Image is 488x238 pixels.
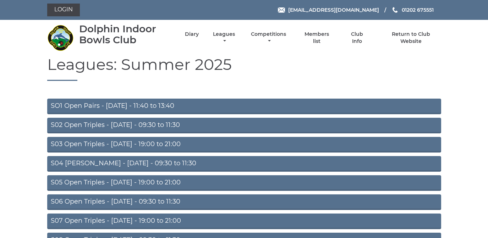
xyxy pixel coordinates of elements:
[393,7,397,13] img: Phone us
[381,31,441,45] a: Return to Club Website
[47,175,441,191] a: S05 Open Triples - [DATE] - 19:00 to 21:00
[211,31,237,45] a: Leagues
[278,6,379,14] a: Email [EMAIL_ADDRESS][DOMAIN_NAME]
[47,156,441,172] a: S04 [PERSON_NAME] - [DATE] - 09:30 to 11:30
[250,31,288,45] a: Competitions
[300,31,333,45] a: Members list
[47,137,441,153] a: S03 Open Triples - [DATE] - 19:00 to 21:00
[47,118,441,133] a: S02 Open Triples - [DATE] - 09:30 to 11:30
[47,24,74,51] img: Dolphin Indoor Bowls Club
[346,31,369,45] a: Club Info
[47,214,441,229] a: S07 Open Triples - [DATE] - 19:00 to 21:00
[402,7,434,13] span: 01202 675551
[391,6,434,14] a: Phone us 01202 675551
[47,4,80,16] a: Login
[47,56,441,81] h1: Leagues: Summer 2025
[47,99,441,114] a: SO1 Open Pairs - [DATE] - 11:40 to 13:40
[278,7,285,13] img: Email
[47,194,441,210] a: S06 Open Triples - [DATE] - 09:30 to 11:30
[288,7,379,13] span: [EMAIL_ADDRESS][DOMAIN_NAME]
[79,23,172,45] div: Dolphin Indoor Bowls Club
[185,31,199,38] a: Diary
